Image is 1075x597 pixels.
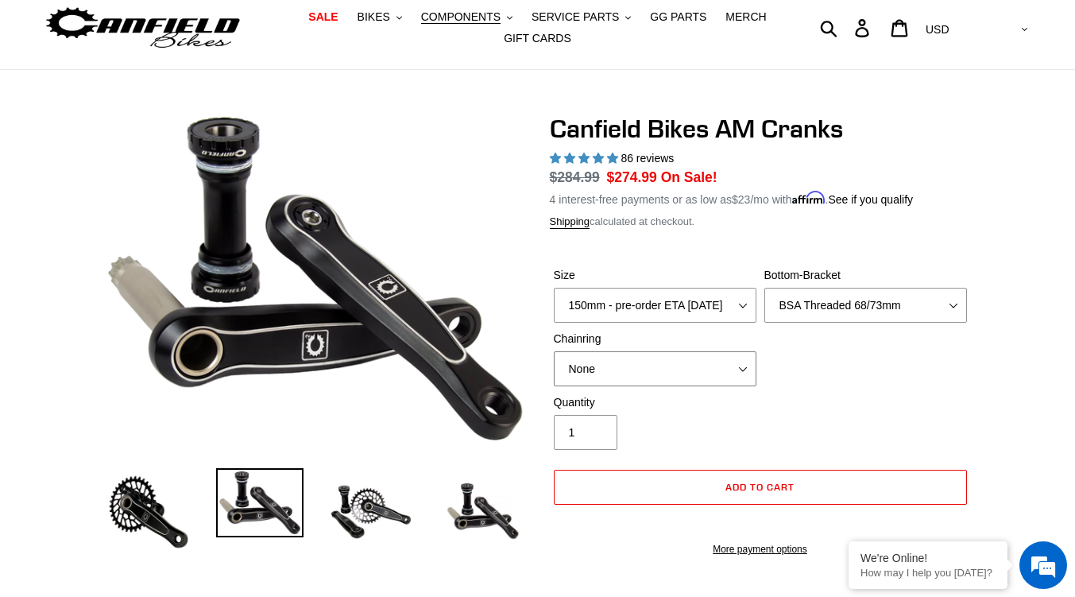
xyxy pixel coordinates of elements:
img: Load image into Gallery viewer, Canfield Bikes AM Cranks [327,468,415,556]
label: Quantity [554,394,756,411]
span: 86 reviews [621,152,674,165]
img: Load image into Gallery viewer, Canfield Bikes AM Cranks [105,468,192,556]
span: Add to cart [725,481,795,493]
a: Shipping [550,215,590,229]
button: BIKES [350,6,410,28]
s: $284.99 [550,169,600,185]
span: GG PARTS [650,10,706,24]
span: MERCH [725,10,766,24]
h1: Canfield Bikes AM Cranks [550,114,971,144]
a: See if you qualify - Learn more about Affirm Financing (opens in modal) [828,193,913,206]
a: More payment options [554,542,967,556]
div: Chat with us now [106,89,291,110]
p: How may I help you today? [860,567,996,579]
span: COMPONENTS [421,10,501,24]
span: On Sale! [661,167,717,188]
span: $23 [732,193,750,206]
span: SALE [308,10,338,24]
p: 4 interest-free payments or as low as /mo with . [550,188,914,208]
a: SALE [300,6,346,28]
span: SERVICE PARTS [532,10,619,24]
label: Bottom-Bracket [764,267,967,284]
a: GIFT CARDS [496,28,579,49]
a: MERCH [717,6,774,28]
span: $274.99 [607,169,657,185]
span: We're online! [92,200,219,361]
img: Load image into Gallery viewer, Canfield Cranks [216,468,304,538]
a: GG PARTS [642,6,714,28]
span: GIFT CARDS [504,32,571,45]
div: calculated at checkout. [550,214,971,230]
img: d_696896380_company_1647369064580_696896380 [51,79,91,119]
div: Minimize live chat window [261,8,299,46]
button: Add to cart [554,470,967,505]
label: Size [554,267,756,284]
textarea: Type your message and hit 'Enter' [8,434,303,490]
img: Load image into Gallery viewer, CANFIELD-AM_DH-CRANKS [439,468,526,556]
span: BIKES [358,10,390,24]
img: Canfield Bikes [44,3,242,53]
button: SERVICE PARTS [524,6,639,28]
label: Chainring [554,331,756,347]
div: Navigation go back [17,87,41,111]
button: COMPONENTS [413,6,520,28]
div: We're Online! [860,552,996,564]
span: 4.97 stars [550,152,621,165]
span: Affirm [792,191,826,204]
